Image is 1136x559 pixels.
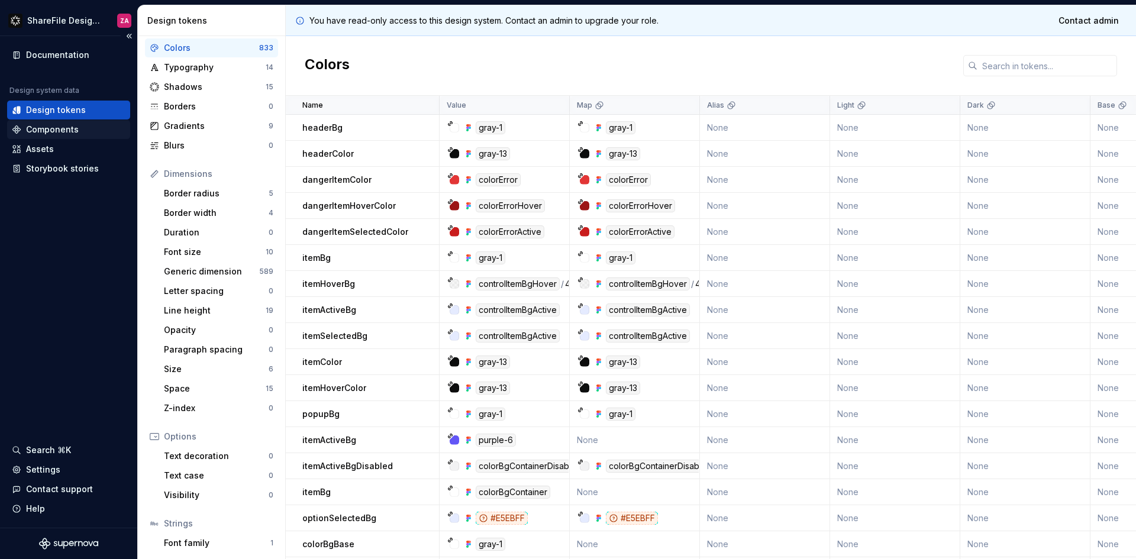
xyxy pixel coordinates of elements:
[120,16,129,25] div: ZA
[159,379,278,398] a: Space15
[606,512,658,525] div: #E5EBFF
[700,219,830,245] td: None
[302,486,331,498] p: itemBg
[164,62,266,73] div: Typography
[700,297,830,323] td: None
[570,531,700,557] td: None
[700,141,830,167] td: None
[159,262,278,281] a: Generic dimension589
[960,505,1090,531] td: None
[7,441,130,460] button: Search ⌘K
[476,277,560,290] div: controlItemBgHover
[476,408,505,421] div: gray-1
[960,167,1090,193] td: None
[266,82,273,92] div: 15
[960,297,1090,323] td: None
[159,223,278,242] a: Duration0
[960,323,1090,349] td: None
[164,188,269,199] div: Border radius
[302,538,354,550] p: colorBgBase
[830,505,960,531] td: None
[700,375,830,401] td: None
[26,483,93,495] div: Contact support
[309,15,659,27] p: You have read-only access to this design system. Contact an admin to upgrade your role.
[164,42,259,54] div: Colors
[476,486,550,499] div: colorBgContainer
[164,470,269,482] div: Text case
[700,531,830,557] td: None
[476,225,544,238] div: colorErrorActive
[269,403,273,413] div: 0
[164,402,269,414] div: Z-index
[270,538,273,548] div: 1
[606,277,690,290] div: controlItemBgHover
[39,538,98,550] a: Supernova Logo
[977,55,1117,76] input: Search in tokens...
[830,375,960,401] td: None
[145,97,278,116] a: Borders0
[960,479,1090,505] td: None
[606,460,715,473] div: colorBgContainerDisabled
[565,277,579,290] div: 4%
[302,408,340,420] p: popupBg
[606,147,640,160] div: gray-13
[269,189,273,198] div: 5
[302,122,343,134] p: headerBg
[1058,15,1119,27] span: Contact admin
[960,219,1090,245] td: None
[302,252,331,264] p: itemBg
[164,81,266,93] div: Shadows
[164,120,269,132] div: Gradients
[570,479,700,505] td: None
[830,453,960,479] td: None
[159,203,278,222] a: Border width4
[476,147,510,160] div: gray-13
[159,360,278,379] a: Size6
[7,101,130,119] a: Design tokens
[302,174,372,186] p: dangerItemColor
[700,271,830,297] td: None
[700,427,830,453] td: None
[26,49,89,61] div: Documentation
[700,505,830,531] td: None
[26,104,86,116] div: Design tokens
[606,303,690,316] div: controlItemBgActive
[164,285,269,297] div: Letter spacing
[606,382,640,395] div: gray-13
[164,207,269,219] div: Border width
[266,63,273,72] div: 14
[700,115,830,141] td: None
[159,466,278,485] a: Text case0
[606,356,640,369] div: gray-13
[266,384,273,393] div: 15
[159,340,278,359] a: Paragraph spacing0
[164,450,269,462] div: Text decoration
[164,537,270,549] div: Font family
[830,531,960,557] td: None
[476,538,505,551] div: gray-1
[476,460,585,473] div: colorBgContainerDisabled
[577,101,592,110] p: Map
[266,247,273,257] div: 10
[302,512,376,524] p: optionSelectedBg
[700,479,830,505] td: None
[269,102,273,111] div: 0
[164,101,269,112] div: Borders
[830,245,960,271] td: None
[691,277,694,290] div: /
[606,408,635,421] div: gray-1
[164,246,266,258] div: Font size
[476,121,505,134] div: gray-1
[147,15,280,27] div: Design tokens
[7,159,130,178] a: Storybook stories
[960,427,1090,453] td: None
[7,499,130,518] button: Help
[164,140,269,151] div: Blurs
[269,471,273,480] div: 0
[967,101,984,110] p: Dark
[266,306,273,315] div: 19
[145,136,278,155] a: Blurs0
[302,226,408,238] p: dangerItemSelectedColor
[476,382,510,395] div: gray-13
[164,305,266,316] div: Line height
